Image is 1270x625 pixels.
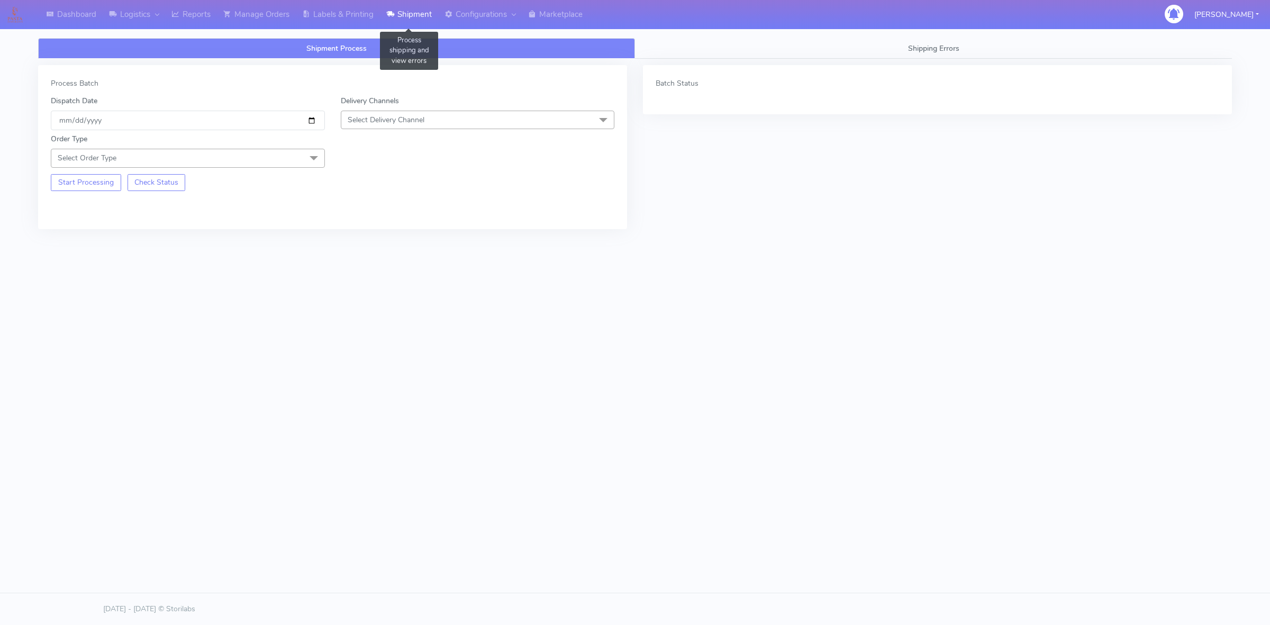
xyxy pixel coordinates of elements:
[908,43,959,53] span: Shipping Errors
[38,38,1232,59] ul: Tabs
[128,174,186,191] button: Check Status
[1186,4,1267,25] button: [PERSON_NAME]
[51,95,97,106] label: Dispatch Date
[341,95,399,106] label: Delivery Channels
[656,78,1219,89] div: Batch Status
[58,153,116,163] span: Select Order Type
[306,43,367,53] span: Shipment Process
[348,115,424,125] span: Select Delivery Channel
[51,174,121,191] button: Start Processing
[51,133,87,144] label: Order Type
[51,78,614,89] div: Process Batch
